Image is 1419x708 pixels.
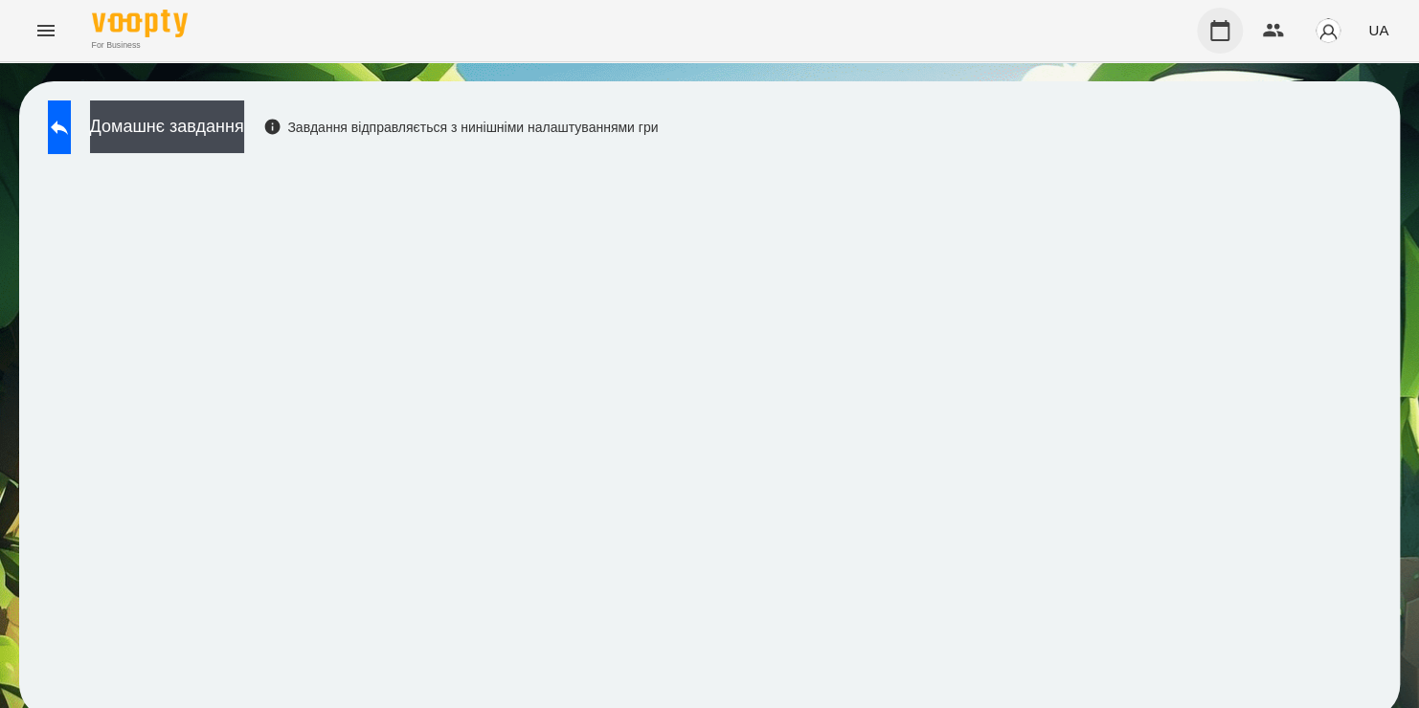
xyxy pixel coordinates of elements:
span: For Business [92,39,188,52]
img: avatar_s.png [1315,17,1341,44]
button: Menu [23,8,69,54]
img: Voopty Logo [92,10,188,37]
button: UA [1361,12,1396,48]
div: Завдання відправляється з нинішніми налаштуваннями гри [263,118,659,137]
span: UA [1368,20,1388,40]
button: Домашнє завдання [90,100,244,153]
